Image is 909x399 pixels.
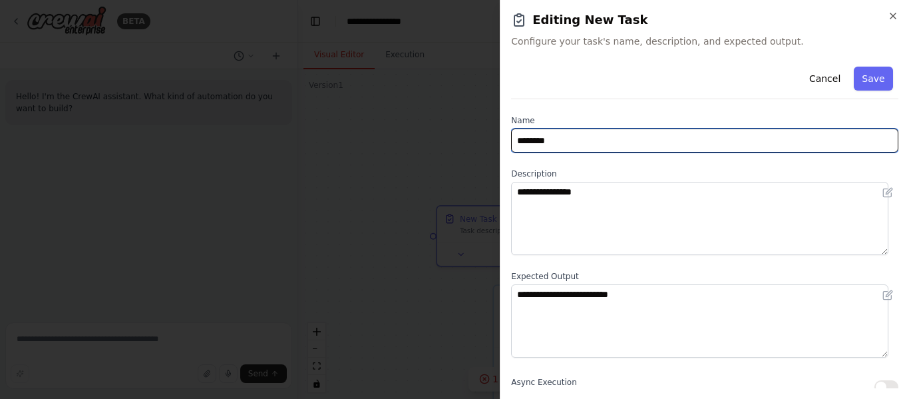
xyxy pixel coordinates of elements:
button: Open in editor [880,185,896,200]
label: Description [511,169,898,179]
button: Open in editor [880,287,896,303]
span: Configure your task's name, description, and expected output. [511,35,898,48]
h2: Editing New Task [511,11,898,29]
button: Save [854,67,893,91]
label: Expected Output [511,271,898,282]
button: Cancel [801,67,848,91]
label: Name [511,115,898,126]
span: Async Execution [511,378,576,387]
